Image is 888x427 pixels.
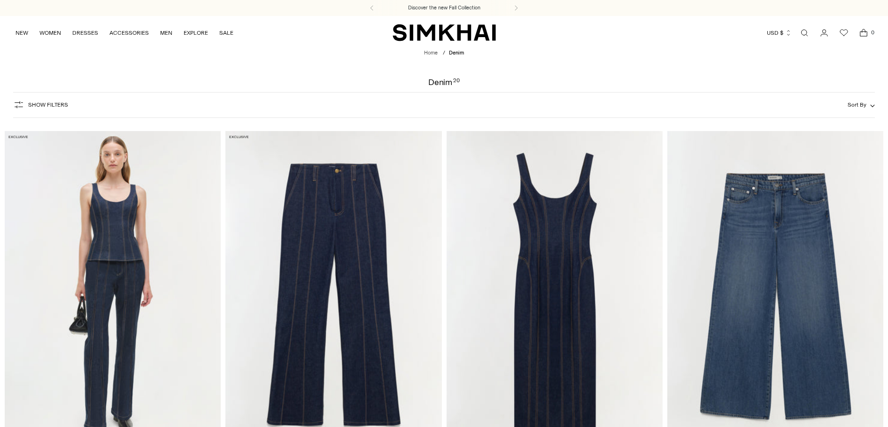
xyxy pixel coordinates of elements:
a: NEW [15,23,28,43]
a: MEN [160,23,172,43]
nav: breadcrumbs [424,49,464,57]
a: SALE [219,23,233,43]
button: USD $ [767,23,792,43]
span: Denim [449,50,464,56]
a: ACCESSORIES [109,23,149,43]
a: SIMKHAI [393,23,496,42]
div: / [443,49,445,57]
a: Open cart modal [854,23,873,42]
a: Go to the account page [815,23,834,42]
a: Wishlist [834,23,853,42]
span: Sort By [848,101,866,108]
div: 20 [453,78,460,86]
span: 0 [868,28,877,37]
a: Open search modal [795,23,814,42]
span: Show Filters [28,101,68,108]
a: EXPLORE [184,23,208,43]
h1: Denim [428,78,460,86]
a: Discover the new Fall Collection [408,4,480,12]
a: DRESSES [72,23,98,43]
a: Home [424,50,438,56]
button: Sort By [848,100,875,110]
a: WOMEN [39,23,61,43]
button: Show Filters [13,97,68,112]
